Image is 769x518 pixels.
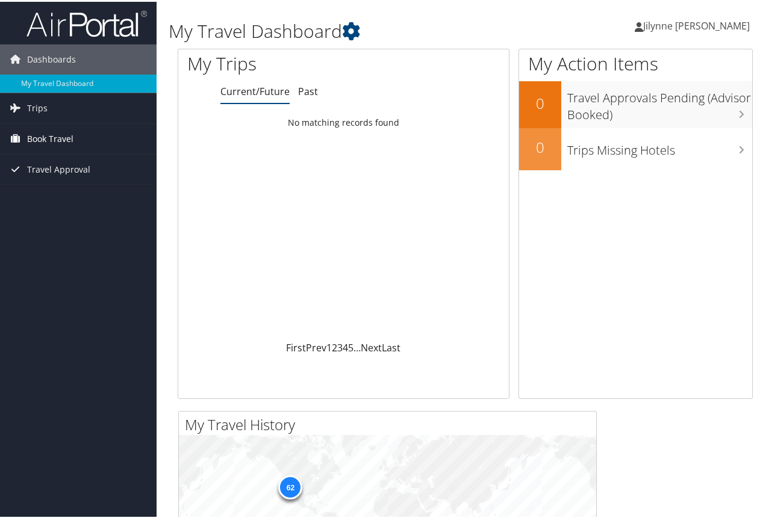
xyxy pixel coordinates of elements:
[382,339,400,353] a: Last
[635,6,762,42] a: Jilynne [PERSON_NAME]
[286,339,306,353] a: First
[326,339,332,353] a: 1
[169,17,564,42] h1: My Travel Dashboard
[298,83,318,96] a: Past
[519,135,561,156] h2: 0
[348,339,353,353] a: 5
[27,43,76,73] span: Dashboards
[178,110,509,132] td: No matching records found
[278,473,302,498] div: 62
[332,339,337,353] a: 2
[187,49,362,75] h1: My Trips
[519,49,752,75] h1: My Action Items
[519,79,752,126] a: 0Travel Approvals Pending (Advisor Booked)
[27,122,73,152] span: Book Travel
[361,339,382,353] a: Next
[220,83,290,96] a: Current/Future
[567,82,752,122] h3: Travel Approvals Pending (Advisor Booked)
[343,339,348,353] a: 4
[26,8,147,36] img: airportal-logo.png
[519,91,561,112] h2: 0
[27,153,90,183] span: Travel Approval
[27,91,48,122] span: Trips
[337,339,343,353] a: 3
[185,413,596,433] h2: My Travel History
[306,339,326,353] a: Prev
[519,126,752,168] a: 0Trips Missing Hotels
[353,339,361,353] span: …
[643,17,750,31] span: Jilynne [PERSON_NAME]
[567,134,752,157] h3: Trips Missing Hotels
